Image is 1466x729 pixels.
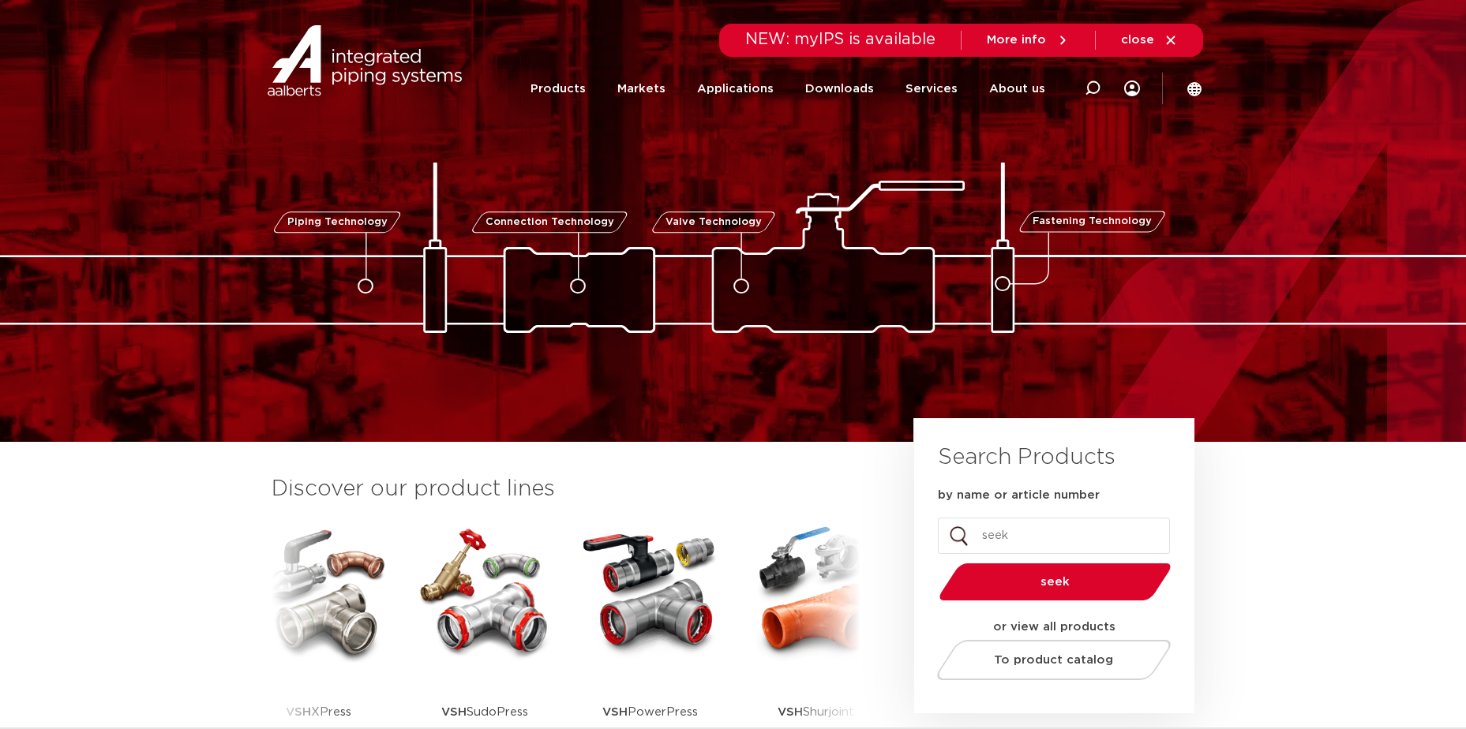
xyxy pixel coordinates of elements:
label: by name or article number [938,488,1100,503]
a: Applications [697,57,774,121]
font: XPress [286,706,351,718]
h3: Discover our product lines [272,473,860,505]
input: seek [938,518,1170,554]
strong: or view all products [993,621,1115,633]
font: Shurjoint [778,706,854,718]
span: Fastening Technology [1033,217,1152,227]
strong: VSH [286,706,311,718]
span: More info [987,34,1046,46]
a: Products [531,57,586,121]
strong: VSH [602,706,628,718]
span: Piping Technology [287,217,388,227]
span: Valve Technology [665,217,761,227]
span: Connection Technology [485,217,613,227]
a: About us [989,57,1045,121]
font: SudoPress [441,706,528,718]
a: Markets [617,57,666,121]
span: seek [980,576,1130,588]
strong: VSH [778,706,803,718]
button: seek [932,562,1177,602]
strong: VSH [441,706,467,718]
font: PowerPress [602,706,698,718]
span: To product catalog [994,654,1113,666]
a: More info [987,33,1070,47]
span: NEW: myIPS is available [745,32,935,47]
div: my IPS [1124,57,1140,121]
a: To product catalog [932,640,1175,680]
span: close [1121,34,1154,46]
a: close [1121,33,1178,47]
nav: Menu [531,57,1045,121]
h3: Search Products [938,442,1115,473]
a: Downloads [805,57,874,121]
a: Services [905,57,958,121]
